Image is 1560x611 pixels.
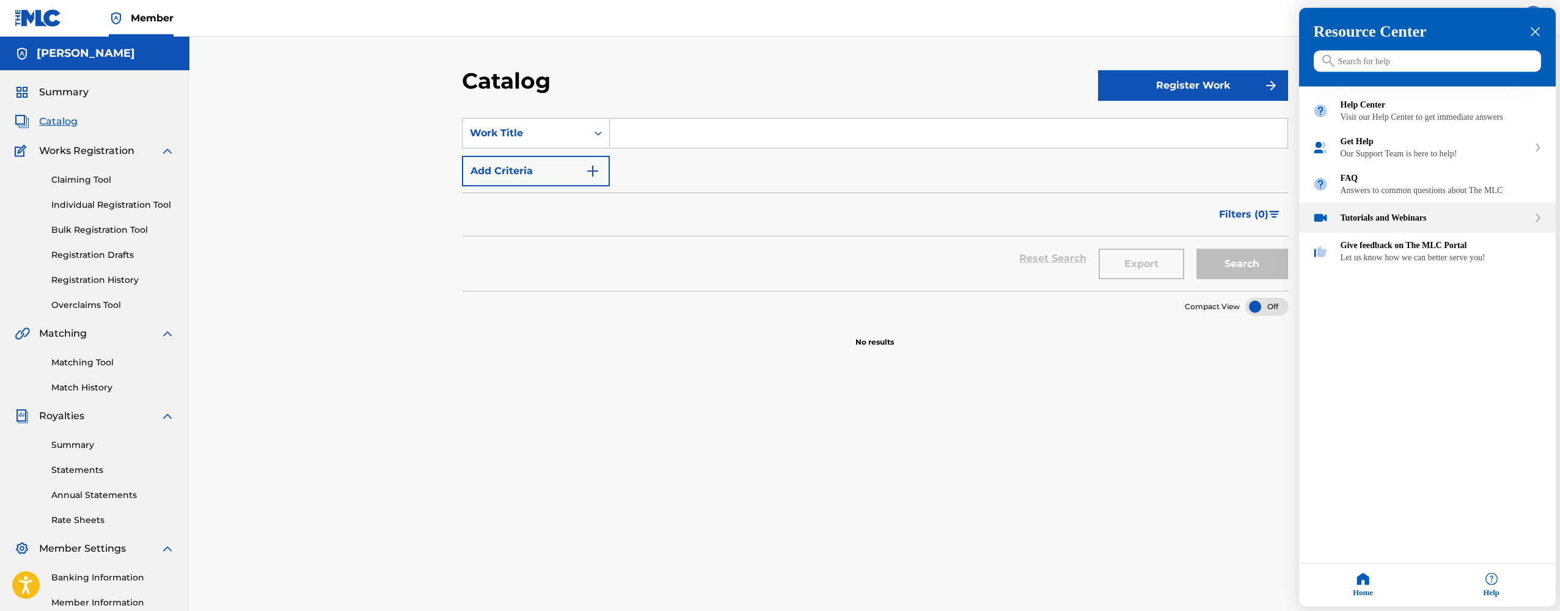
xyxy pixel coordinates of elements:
input: Search for help [1314,51,1541,72]
svg: icon [1322,55,1335,67]
div: Home [1299,564,1427,607]
div: Get Help [1341,137,1529,147]
div: FAQ [1341,174,1542,183]
div: close resource center [1529,26,1541,38]
svg: expand [1534,214,1542,222]
img: module icon [1313,210,1328,226]
img: module icon [1313,103,1328,119]
h3: Resource Center [1314,23,1541,41]
div: FAQ [1299,166,1556,203]
div: Resource center home modules [1299,87,1556,270]
img: module icon [1313,140,1328,156]
div: Give feedback on The MLC Portal [1341,241,1542,251]
img: module icon [1313,244,1328,260]
div: entering resource center home [1299,87,1556,270]
div: Visit our Help Center to get immediate answers [1341,112,1542,122]
svg: expand [1534,144,1542,152]
div: Tutorials and Webinars [1341,213,1529,223]
div: Answers to common questions about The MLC [1341,186,1542,196]
div: Let us know how we can better serve you! [1341,253,1542,263]
div: Help Center [1299,93,1556,130]
div: Our Support Team is here to help! [1341,149,1529,159]
div: Help [1427,564,1556,607]
img: module icon [1313,177,1328,192]
div: Tutorials and Webinars [1299,203,1556,233]
div: Get Help [1299,130,1556,166]
div: Help Center [1341,100,1542,110]
div: Give feedback on The MLC Portal [1299,233,1556,270]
